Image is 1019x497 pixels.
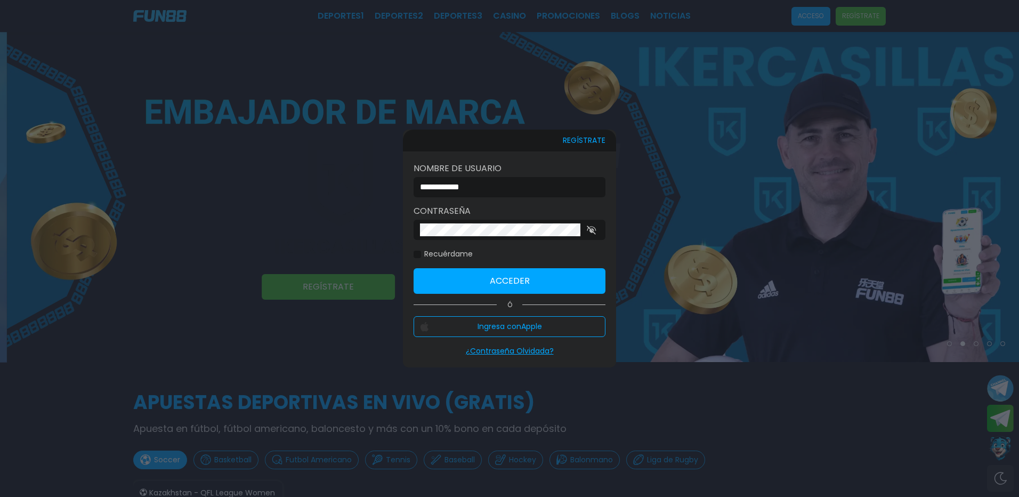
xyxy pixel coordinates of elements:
label: Nombre de usuario [414,162,605,175]
label: Contraseña [414,205,605,218]
button: REGÍSTRATE [563,130,605,151]
button: Ingresa conApple [414,316,605,337]
p: ¿Contraseña Olvidada? [414,346,605,357]
label: Recuérdame [414,248,473,260]
button: Acceder [414,268,605,294]
p: Ó [414,300,605,310]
